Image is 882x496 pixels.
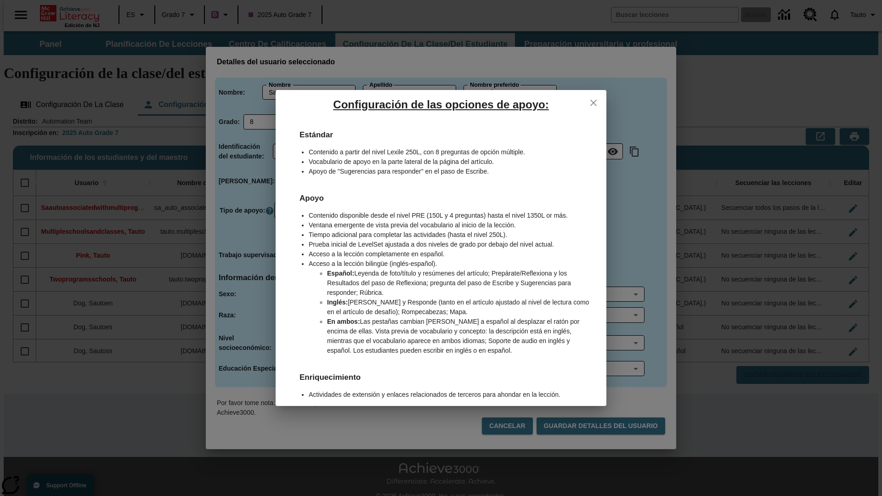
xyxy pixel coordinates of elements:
[327,318,360,325] b: En ambos:
[309,157,592,167] li: Vocabulario de apoyo en la parte lateral de la página del artículo.
[309,390,592,400] li: Actividades de extensión y enlaces relacionados de terceros para ahondar en la lección.
[584,94,603,112] button: close
[327,269,592,298] li: Leyenda de foto/título y resúmenes del artículo; Prepárate/Reflexiona y los Resultados del paso d...
[309,167,592,176] li: Apoyo de "Sugerencias para responder" en el paso de Escribe.
[309,259,592,269] li: Acceso a la lección bilingüe (inglés-español).
[290,119,592,141] h6: Estándar
[309,249,592,259] li: Acceso a la lección completamente en español.
[327,317,592,355] li: Las pestañas cambian [PERSON_NAME] a español al desplazar el ratón por encima de ellas. Vista pre...
[327,270,354,277] b: Español:
[276,90,606,119] h5: Configuración de las opciones de apoyo:
[309,240,592,249] li: Prueba inicial de LevelSet ajustada a dos niveles de grado por debajo del nivel actual.
[290,362,592,383] h6: Enriquecimiento
[327,299,348,306] b: Inglés:
[309,220,592,230] li: Ventana emergente de vista previa del vocabulario al inicio de la lección.
[290,183,592,204] h6: Apoyo
[309,230,592,240] li: Tiempo adicional para completar las actividades (hasta el nivel 250L).
[309,147,592,157] li: Contenido a partir del nivel Lexile 250L, con 8 preguntas de opción múltiple.
[309,211,592,220] li: Contenido disponible desde el nivel PRE (150L y 4 preguntas) hasta el nivel 1350L or más.
[327,298,592,317] li: [PERSON_NAME] y Responde (tanto en el artículo ajustado al nivel de lectura como en el artículo d...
